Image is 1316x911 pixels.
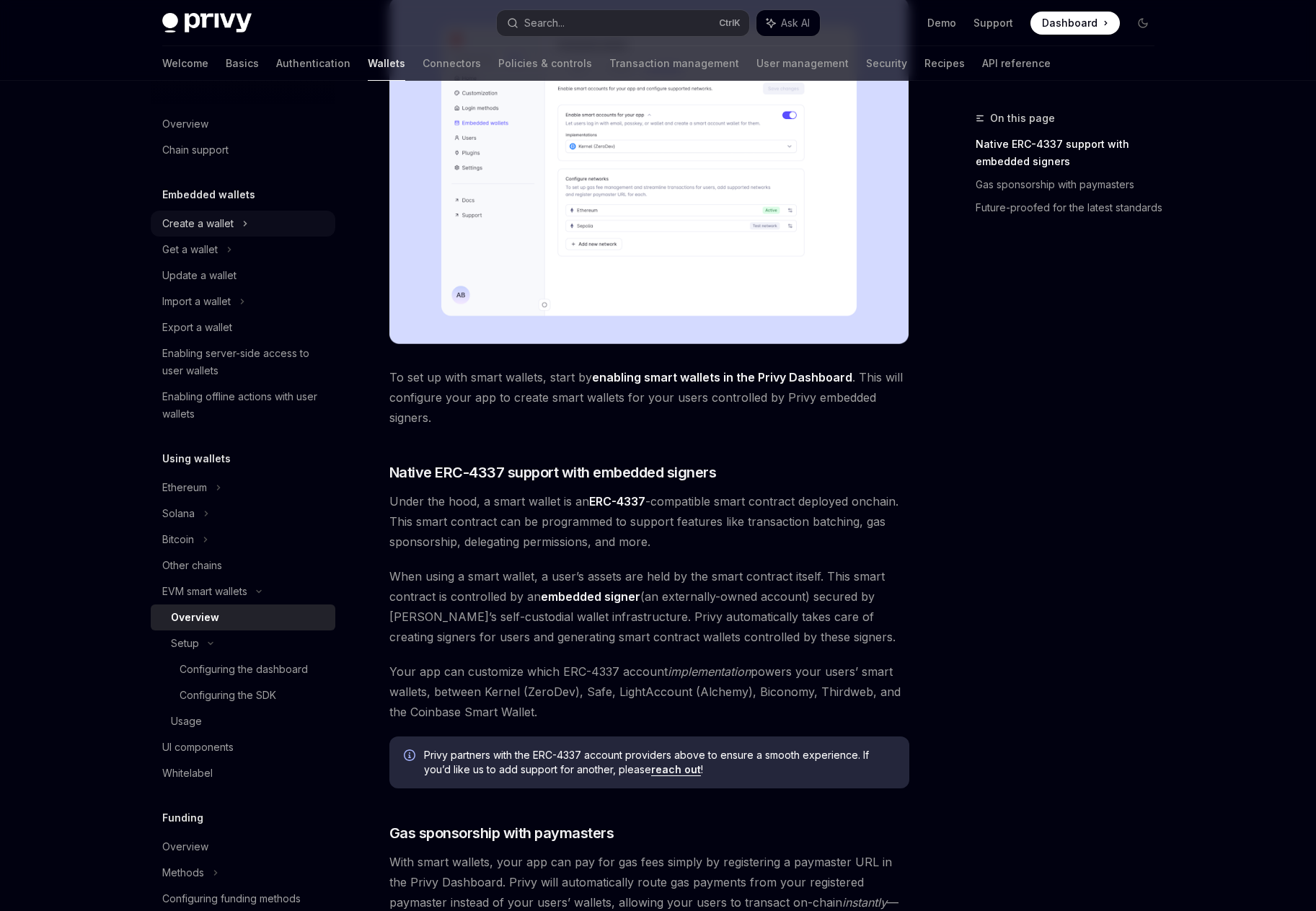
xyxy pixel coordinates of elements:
[151,553,335,578] a: Other chains
[1131,12,1154,35] button: Toggle dark mode
[162,531,194,548] div: Bitcoin
[162,46,208,81] a: Welcome
[781,16,810,30] span: Ask AI
[162,809,203,827] h5: Funding
[162,583,247,600] div: EVM smart wallets
[866,46,907,81] a: Security
[162,864,204,881] div: Methods
[171,609,219,626] div: Overview
[592,370,852,385] a: enabling smart wallets in the Privy Dashboard
[389,661,909,722] span: Your app can customize which ERC-4337 account powers your users’ smart wallets, between Kernel (Z...
[162,765,213,782] div: Whitelabel
[924,46,965,81] a: Recipes
[1042,16,1098,30] span: Dashboard
[162,739,234,756] div: UI components
[151,263,335,289] a: Update a wallet
[982,46,1051,81] a: API reference
[162,479,207,496] div: Ethereum
[151,708,335,734] a: Usage
[976,196,1166,219] a: Future-proofed for the latest standards
[651,763,701,776] a: reach out
[424,748,895,777] span: Privy partners with the ERC-4337 account providers above to ensure a smooth experience. If you’d ...
[1030,12,1120,35] a: Dashboard
[389,491,909,552] span: Under the hood, a smart wallet is an -compatible smart contract deployed onchain. This smart cont...
[180,661,308,678] div: Configuring the dashboard
[151,760,335,786] a: Whitelabel
[524,14,565,32] div: Search...
[589,494,645,509] a: ERC-4337
[389,462,717,483] span: Native ERC-4337 support with embedded signers
[162,13,252,33] img: dark logo
[404,749,418,764] svg: Info
[162,241,218,258] div: Get a wallet
[151,734,335,760] a: UI components
[990,110,1055,127] span: On this page
[389,367,909,428] span: To set up with smart wallets, start by . This will configure your app to create smart wallets for...
[162,319,232,336] div: Export a wallet
[756,46,849,81] a: User management
[389,566,909,647] span: When using a smart wallet, a user’s assets are held by the smart contract itself. This smart cont...
[162,115,208,133] div: Overview
[976,173,1166,196] a: Gas sponsorship with paymasters
[162,267,237,284] div: Update a wallet
[162,388,327,423] div: Enabling offline actions with user wallets
[151,834,335,860] a: Overview
[162,141,229,159] div: Chain support
[976,133,1166,173] a: Native ERC-4337 support with embedded signers
[423,46,481,81] a: Connectors
[719,17,741,29] span: Ctrl K
[162,838,208,855] div: Overview
[162,890,301,907] div: Configuring funding methods
[162,557,222,574] div: Other chains
[162,345,327,379] div: Enabling server-side access to user wallets
[151,604,335,630] a: Overview
[368,46,405,81] a: Wallets
[151,137,335,163] a: Chain support
[226,46,259,81] a: Basics
[756,10,820,36] button: Ask AI
[162,215,234,232] div: Create a wallet
[389,823,614,843] span: Gas sponsorship with paymasters
[498,46,592,81] a: Policies & controls
[541,589,640,604] strong: embedded signer
[497,10,749,36] button: Search...CtrlK
[842,895,887,910] em: instantly
[973,16,1013,30] a: Support
[276,46,350,81] a: Authentication
[162,505,195,522] div: Solana
[151,656,335,682] a: Configuring the dashboard
[162,293,231,310] div: Import a wallet
[151,340,335,384] a: Enabling server-side access to user wallets
[927,16,956,30] a: Demo
[151,384,335,427] a: Enabling offline actions with user wallets
[162,186,255,203] h5: Embedded wallets
[151,111,335,137] a: Overview
[180,687,276,704] div: Configuring the SDK
[151,682,335,708] a: Configuring the SDK
[171,713,202,730] div: Usage
[151,314,335,340] a: Export a wallet
[668,664,751,679] em: implementation
[162,450,231,467] h5: Using wallets
[171,635,199,652] div: Setup
[609,46,739,81] a: Transaction management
